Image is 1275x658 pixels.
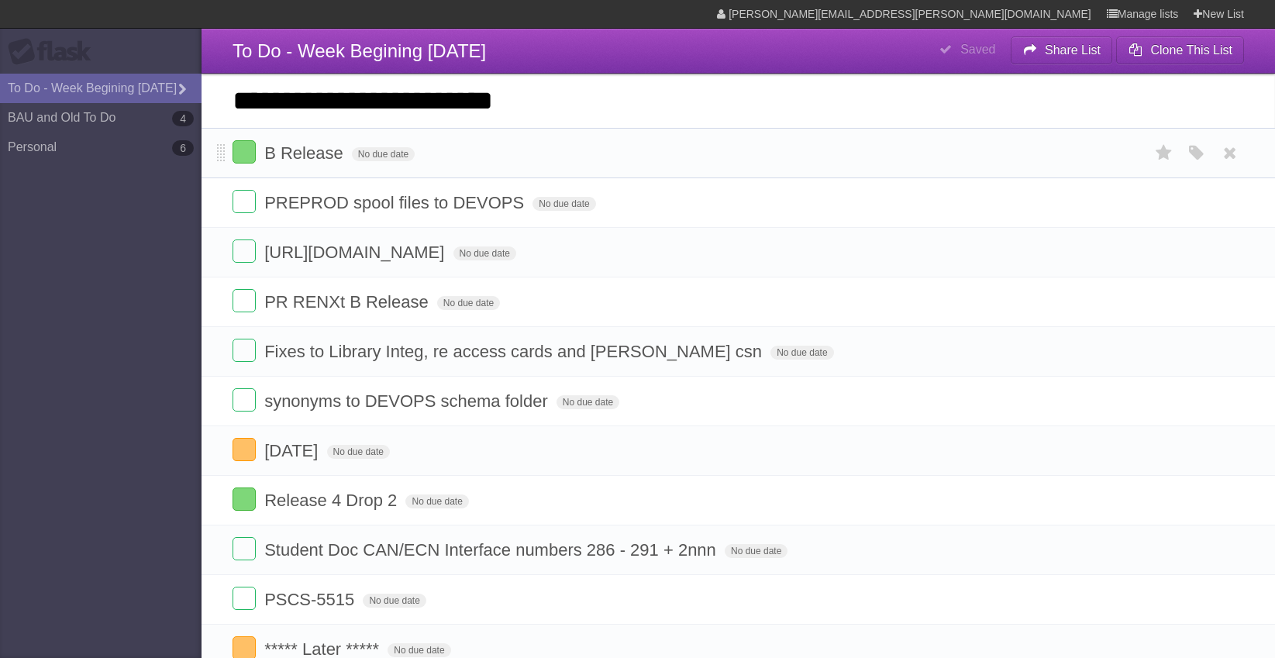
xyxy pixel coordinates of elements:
span: No due date [327,445,390,459]
label: Done [233,190,256,213]
label: Done [233,239,256,263]
span: Fixes to Library Integ, re access cards and [PERSON_NAME] csn [264,342,766,361]
span: No due date [405,494,468,508]
label: Done [233,388,256,412]
span: No due date [437,296,500,310]
span: PR RENXt B Release [264,292,432,312]
button: Share List [1011,36,1113,64]
span: [DATE] [264,441,322,460]
b: 6 [172,140,194,156]
b: Share List [1045,43,1101,57]
span: No due date [770,346,833,360]
span: B Release [264,143,347,163]
span: No due date [532,197,595,211]
b: Saved [960,43,995,56]
span: No due date [363,594,426,608]
span: No due date [388,643,450,657]
span: No due date [352,147,415,161]
label: Done [233,487,256,511]
span: No due date [725,544,787,558]
span: Release 4 Drop 2 [264,491,401,510]
span: Student Doc CAN/ECN Interface numbers 286 - 291 + 2nnn [264,540,720,560]
b: 4 [172,111,194,126]
button: Clone This List [1116,36,1244,64]
label: Done [233,289,256,312]
label: Done [233,537,256,560]
span: To Do - Week Begining [DATE] [233,40,486,61]
span: synonyms to DEVOPS schema folder [264,391,552,411]
div: Flask [8,38,101,66]
span: No due date [557,395,619,409]
span: [URL][DOMAIN_NAME] [264,243,448,262]
label: Done [233,339,256,362]
span: PSCS-5515 [264,590,358,609]
span: PREPROD spool files to DEVOPS [264,193,528,212]
b: Clone This List [1150,43,1232,57]
span: No due date [453,246,516,260]
label: Done [233,140,256,164]
label: Star task [1149,140,1179,166]
label: Done [233,587,256,610]
label: Done [233,438,256,461]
